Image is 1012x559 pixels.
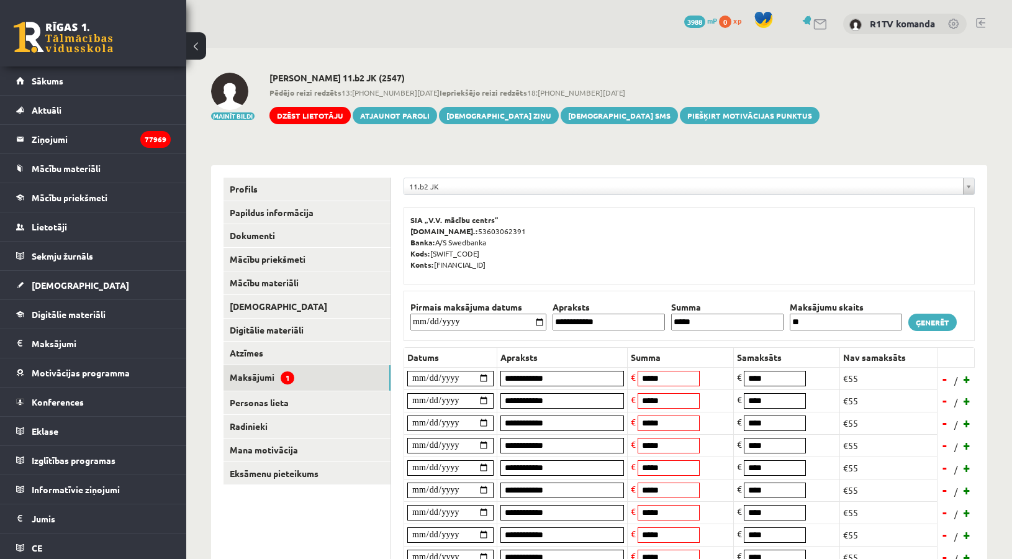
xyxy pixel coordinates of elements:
span: 11.b2 JK [409,178,958,194]
a: Digitālie materiāli [224,319,391,342]
a: Izglītības programas [16,446,171,475]
span: € [737,483,742,494]
th: Datums [404,347,497,367]
span: Digitālie materiāli [32,309,106,320]
a: - [939,436,951,455]
a: Dzēst lietotāju [269,107,351,124]
span: CE [32,542,42,553]
a: + [961,370,974,388]
h2: [PERSON_NAME] 11.b2 JK (2547) [269,73,820,83]
span: Mācību priekšmeti [32,192,107,203]
a: Lietotāji [16,212,171,241]
th: Apraksts [497,347,628,367]
td: €55 [840,479,937,501]
a: Ziņojumi77969 [16,125,171,153]
span: [DEMOGRAPHIC_DATA] [32,279,129,291]
span: 3988 [684,16,705,28]
a: + [961,503,974,522]
span: Sākums [32,75,63,86]
span: Mācību materiāli [32,163,101,174]
a: + [961,414,974,432]
a: 0 xp [719,16,748,25]
b: [DOMAIN_NAME].: [410,226,478,236]
button: Mainīt bildi [211,112,255,120]
span: / [953,485,959,498]
a: + [961,436,974,455]
legend: Ziņojumi [32,125,171,153]
span: / [953,374,959,387]
span: 0 [719,16,731,28]
span: Lietotāji [32,221,67,232]
span: Izglītības programas [32,455,115,466]
a: [DEMOGRAPHIC_DATA] ziņu [439,107,559,124]
i: 77969 [140,131,171,148]
img: Jānis Krilovs [211,73,248,110]
span: € [631,528,636,539]
span: Aktuāli [32,104,61,116]
a: - [939,414,951,432]
a: Digitālie materiāli [16,300,171,329]
a: + [961,391,974,410]
a: Atjaunot paroli [353,107,437,124]
span: Konferences [32,396,84,407]
td: €55 [840,412,937,434]
a: Sākums [16,66,171,95]
span: / [953,530,959,543]
span: / [953,396,959,409]
th: Apraksts [549,301,668,314]
a: Maksājumi1 [224,365,391,391]
th: Summa [668,301,787,314]
a: - [939,391,951,410]
span: / [953,440,959,453]
b: Banka: [410,237,435,247]
a: R1TV komanda [870,17,935,30]
span: Motivācijas programma [32,367,130,378]
span: mP [707,16,717,25]
a: Piešķirt motivācijas punktus [680,107,820,124]
a: Eksāmenu pieteikums [224,462,391,485]
span: € [737,394,742,405]
td: €55 [840,457,937,479]
b: Iepriekšējo reizi redzēts [440,88,527,98]
b: SIA „V.V. mācību centrs” [410,215,499,225]
span: € [737,528,742,539]
td: €55 [840,501,937,524]
a: + [961,458,974,477]
span: € [631,416,636,427]
span: / [953,463,959,476]
span: € [737,371,742,383]
a: Informatīvie ziņojumi [16,475,171,504]
span: € [737,506,742,517]
a: Motivācijas programma [16,358,171,387]
span: / [953,507,959,520]
span: xp [733,16,741,25]
a: Dokumenti [224,224,391,247]
span: € [737,416,742,427]
th: Maksājumu skaits [787,301,905,314]
a: Mācību materiāli [16,154,171,183]
span: € [631,506,636,517]
span: € [631,483,636,494]
a: - [939,481,951,499]
th: Summa [628,347,734,367]
span: / [953,418,959,431]
td: €55 [840,367,937,389]
span: € [631,461,636,472]
span: € [737,439,742,450]
span: Sekmju žurnāls [32,250,93,261]
a: + [961,481,974,499]
b: Konts: [410,260,434,270]
a: - [939,525,951,544]
a: Rīgas 1. Tālmācības vidusskola [14,22,113,53]
th: Nav samaksāts [840,347,937,367]
a: Mācību priekšmeti [16,183,171,212]
a: Radinieki [224,415,391,438]
span: 13:[PHONE_NUMBER][DATE] 18:[PHONE_NUMBER][DATE] [269,87,820,98]
span: Informatīvie ziņojumi [32,484,120,495]
a: Konferences [16,388,171,416]
th: Pirmais maksājuma datums [407,301,549,314]
a: Eklase [16,417,171,445]
a: Mana motivācija [224,439,391,461]
a: Profils [224,178,391,201]
span: € [631,439,636,450]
